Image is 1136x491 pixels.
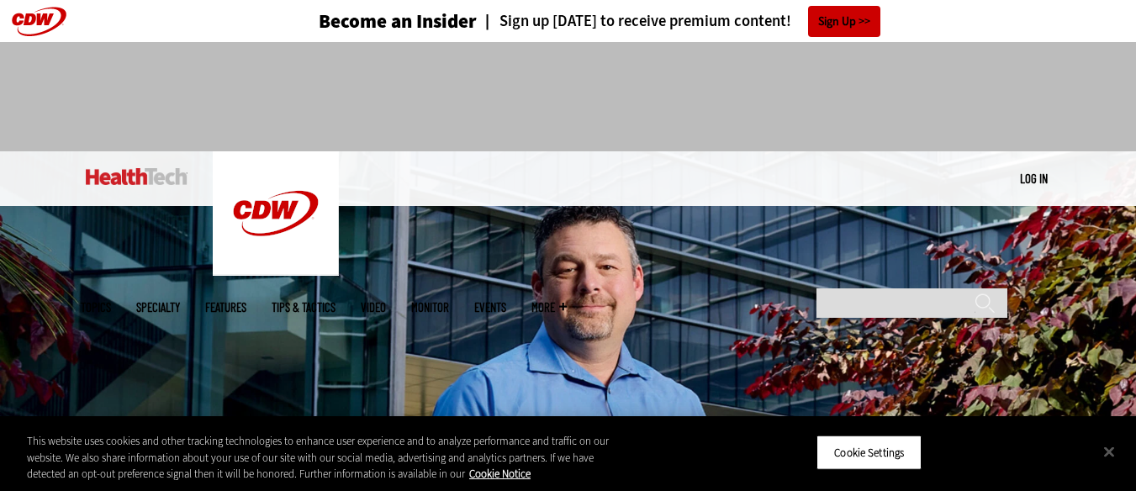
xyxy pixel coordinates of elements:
img: Home [213,151,339,276]
a: Events [474,301,506,314]
a: More information about your privacy [469,467,531,481]
button: Close [1091,433,1128,470]
a: Features [205,301,246,314]
div: User menu [1020,170,1048,187]
a: MonITor [411,301,449,314]
img: Home [86,168,188,185]
a: Become an Insider [256,12,477,31]
span: Specialty [136,301,180,314]
a: Sign up [DATE] to receive premium content! [477,13,791,29]
a: Sign Up [808,6,880,37]
a: Video [361,301,386,314]
a: Tips & Tactics [272,301,336,314]
a: CDW [213,262,339,280]
span: Topics [81,301,111,314]
button: Cookie Settings [816,435,922,470]
a: Log in [1020,171,1048,186]
iframe: advertisement [262,59,874,135]
div: This website uses cookies and other tracking technologies to enhance user experience and to analy... [27,433,625,483]
h3: Become an Insider [319,12,477,31]
span: More [531,301,567,314]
